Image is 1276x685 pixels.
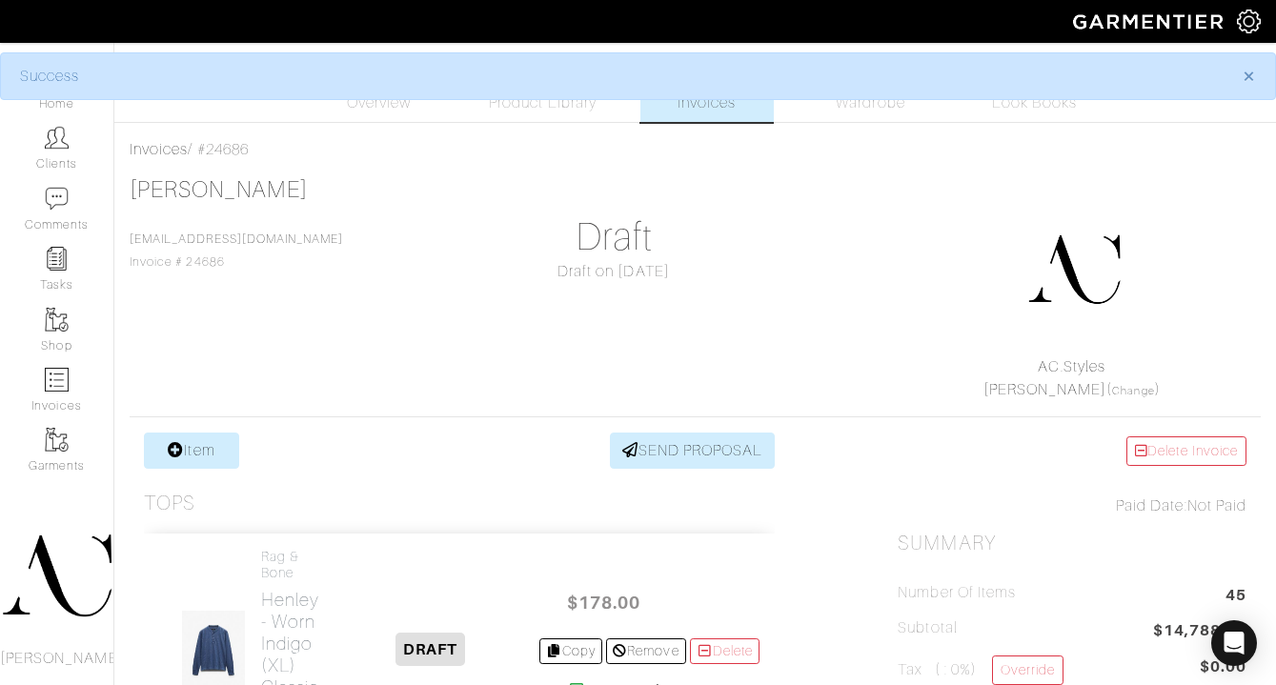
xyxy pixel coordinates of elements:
[45,187,69,211] img: comment-icon-a0a6a9ef722e966f86d9cbdc48e553b5cf19dbc54f86b18d962a5391bc8f6eb6.png
[898,619,957,637] h5: Subtotal
[489,91,597,114] span: Product Library
[1200,655,1246,678] span: $0.00
[606,638,685,664] a: Remove
[678,91,736,114] span: Invoices
[45,247,69,271] img: reminder-icon-8004d30b9f0a5d33ae49ab947aed9ed385cf756f9e5892f1edd6e32f2345188e.png
[610,433,776,469] a: SEND PROPOSAL
[130,177,308,202] a: [PERSON_NAME]
[992,655,1063,685] a: Override
[640,52,774,122] a: Invoices
[1126,436,1246,466] a: Delete Invoice
[690,638,760,664] a: Delete
[1026,222,1122,317] img: DupYt8CPKc6sZyAt3svX5Z74.png
[130,232,343,246] a: [EMAIL_ADDRESS][DOMAIN_NAME]
[898,655,1063,685] h5: Tax ( : 0%)
[898,494,1246,517] div: Not Paid
[1116,497,1187,514] span: Paid Date:
[1153,619,1247,645] span: $14,788.00
[130,141,188,158] a: Invoices
[439,260,788,283] div: Draft on [DATE]
[836,91,904,114] span: Wardrobe
[130,232,343,269] span: Invoice # 24686
[45,126,69,150] img: clients-icon-6bae9207a08558b7cb47a8932f037763ab4055f8c8b6bfacd5dc20c3e0201464.png
[20,65,1214,88] div: Success
[144,492,195,515] h3: Tops
[1063,5,1237,38] img: garmentier-logo-header-white-b43fb05a5012e4ada735d5af1a66efaba907eab6374d6393d1fbf88cb4ef424d.png
[45,368,69,392] img: orders-icon-0abe47150d42831381b5fb84f609e132dff9fe21cb692f30cb5eec754e2cba89.png
[1225,584,1246,610] span: 45
[1211,620,1257,666] div: Open Intercom Messenger
[347,91,411,114] span: Overview
[898,532,1246,555] h2: Summary
[983,381,1107,398] a: [PERSON_NAME]
[1237,10,1261,33] img: gear-icon-white-bd11855cb880d31180b6d7d6211b90ccbf57a29d726f0c71d8c61bd08dd39cc2.png
[905,355,1238,401] div: ( )
[898,584,1016,602] h5: Number of Items
[144,433,239,469] a: Item
[395,633,465,666] span: DRAFT
[992,91,1077,114] span: Look Books
[439,214,788,260] h1: Draft
[547,582,661,623] span: $178.00
[1112,385,1154,396] a: Change
[45,308,69,332] img: garments-icon-b7da505a4dc4fd61783c78ac3ca0ef83fa9d6f193b1c9dc38574b1d14d53ca28.png
[539,638,603,664] a: Copy
[261,549,323,581] h4: rag & bone
[1242,63,1256,89] span: ×
[1038,358,1104,375] a: AC.Styles
[130,138,1261,161] div: / #24686
[45,428,69,452] img: garments-icon-b7da505a4dc4fd61783c78ac3ca0ef83fa9d6f193b1c9dc38574b1d14d53ca28.png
